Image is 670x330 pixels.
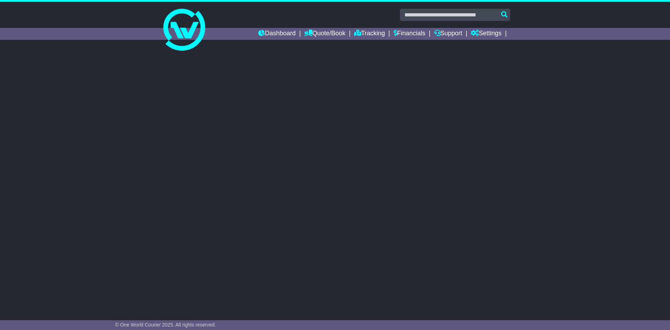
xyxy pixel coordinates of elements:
[471,28,501,40] a: Settings
[394,28,425,40] a: Financials
[258,28,296,40] a: Dashboard
[354,28,385,40] a: Tracking
[304,28,345,40] a: Quote/Book
[434,28,462,40] a: Support
[115,322,216,328] span: © One World Courier 2025. All rights reserved.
